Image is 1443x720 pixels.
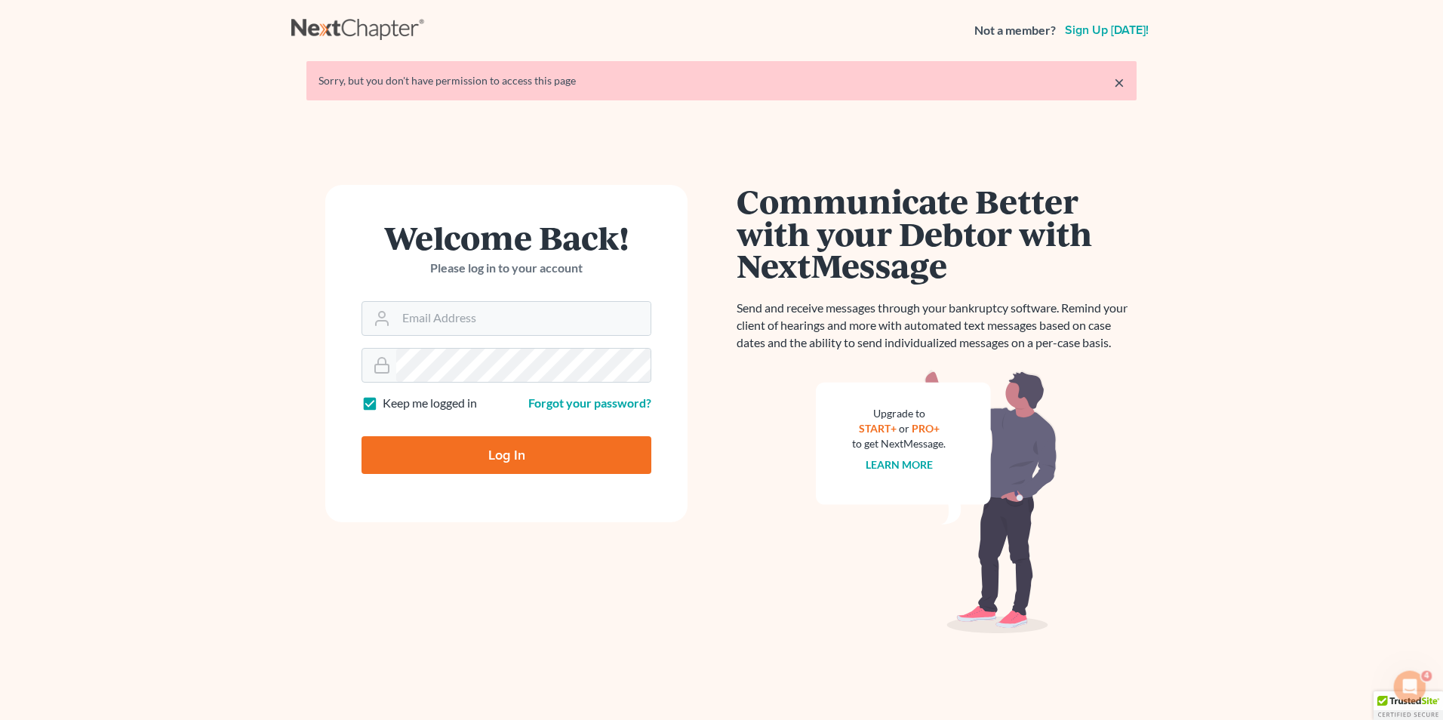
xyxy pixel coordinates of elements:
p: Please log in to your account [362,260,651,277]
a: PRO+ [912,422,940,435]
span: 4 [1423,669,1435,681]
div: to get NextMessage. [852,436,946,451]
iframe: Intercom live chat [1392,669,1428,705]
a: Forgot your password? [528,395,651,410]
a: Learn more [866,458,933,471]
h1: Welcome Back! [362,221,651,254]
a: START+ [859,422,897,435]
input: Email Address [396,302,651,335]
strong: Not a member? [974,22,1056,39]
div: Sorry, but you don't have permission to access this page [318,73,1125,88]
h1: Communicate Better with your Debtor with NextMessage [737,185,1137,282]
input: Log In [362,436,651,474]
div: TrustedSite Certified [1374,691,1443,720]
img: nextmessage_bg-59042aed3d76b12b5cd301f8e5b87938c9018125f34e5fa2b7a6b67550977c72.svg [816,370,1057,634]
p: Send and receive messages through your bankruptcy software. Remind your client of hearings and mo... [737,300,1137,352]
a: × [1114,73,1125,91]
div: Upgrade to [852,406,946,421]
span: or [899,422,909,435]
label: Keep me logged in [383,395,477,412]
a: Sign up [DATE]! [1062,24,1152,36]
